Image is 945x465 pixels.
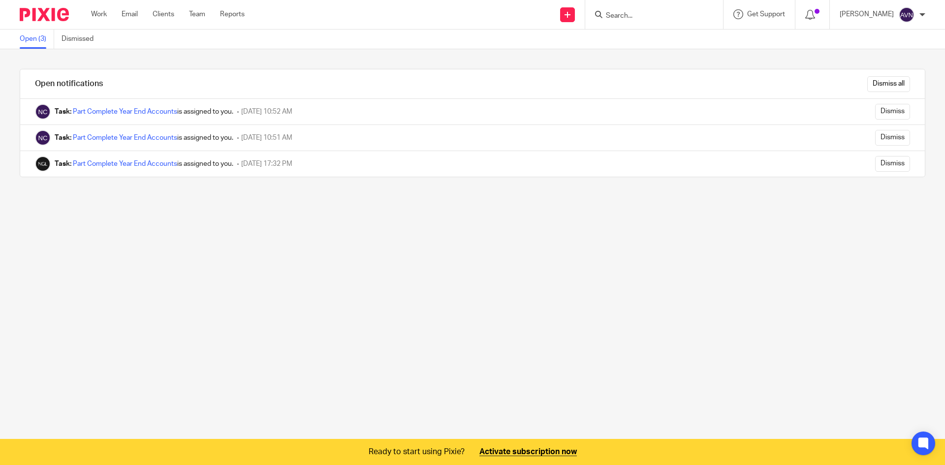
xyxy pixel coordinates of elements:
[55,133,233,143] div: is assigned to you.
[62,30,101,49] a: Dismissed
[875,130,910,146] input: Dismiss
[73,160,177,167] a: Part Complete Year End Accounts
[20,8,69,21] img: Pixie
[899,7,914,23] img: svg%3E
[241,108,292,115] span: [DATE] 10:52 AM
[55,107,233,117] div: is assigned to you.
[241,160,292,167] span: [DATE] 17:32 PM
[153,9,174,19] a: Clients
[35,104,51,120] img: Natasha Cassidy
[35,79,103,89] h1: Open notifications
[867,76,910,92] input: Dismiss all
[73,134,177,141] a: Part Complete Year End Accounts
[55,134,71,141] b: Task:
[35,130,51,146] img: Natasha Cassidy
[91,9,107,19] a: Work
[55,159,233,169] div: is assigned to you.
[875,156,910,172] input: Dismiss
[20,30,54,49] a: Open (3)
[73,108,177,115] a: Part Complete Year End Accounts
[55,108,71,115] b: Task:
[55,160,71,167] b: Task:
[840,9,894,19] p: [PERSON_NAME]
[122,9,138,19] a: Email
[747,11,785,18] span: Get Support
[241,134,292,141] span: [DATE] 10:51 AM
[220,9,245,19] a: Reports
[35,156,51,172] img: NGL Accounting Ltd
[605,12,693,21] input: Search
[875,104,910,120] input: Dismiss
[189,9,205,19] a: Team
